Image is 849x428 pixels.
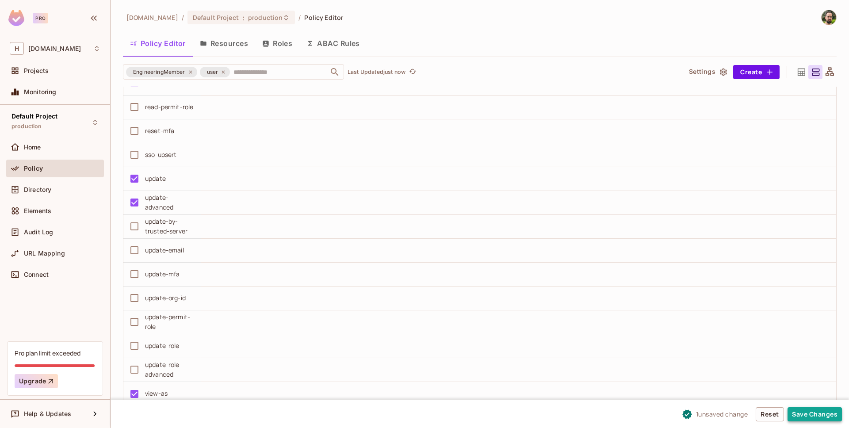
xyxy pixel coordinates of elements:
span: user [202,68,224,76]
div: update-email [145,245,184,255]
div: Pro [33,13,48,23]
span: Workspace: honeycombinsurance.com [28,45,81,52]
div: update-by-trusted-server [145,217,194,236]
span: Help & Updates [24,410,71,417]
div: update-mfa [145,269,180,279]
button: Upgrade [15,374,58,388]
button: Create [733,65,780,79]
div: update-role [145,341,180,351]
span: Default Project [11,113,57,120]
div: view-as [145,389,168,398]
span: : [242,14,245,21]
span: Policy Editor [304,13,343,22]
button: Policy Editor [123,32,193,54]
span: Directory [24,186,51,193]
button: ABAC Rules [299,32,367,54]
button: Settings [685,65,730,79]
button: Roles [255,32,299,54]
span: Projects [24,67,49,74]
span: Elements [24,207,51,214]
div: read-permit-role [145,102,193,112]
p: Last Updated just now [348,69,405,76]
div: update-permit-role [145,312,194,332]
div: sso-upsert [145,150,177,160]
span: Default Project [193,13,239,22]
li: / [298,13,301,22]
div: EngineeringMember [126,67,197,77]
span: the active workspace [126,13,178,22]
span: H [10,42,24,55]
span: production [248,13,283,22]
button: Resources [193,32,255,54]
img: Dean Blachman [822,10,836,25]
div: Pro plan limit exceeded [15,349,80,357]
img: SReyMgAAAABJRU5ErkJggg== [8,10,24,26]
button: refresh [407,67,418,77]
div: update-role-advanced [145,360,194,379]
span: Monitoring [24,88,57,96]
button: Reset [756,407,784,421]
div: user [200,67,230,77]
span: 1 unsaved change [696,409,748,419]
span: refresh [409,68,417,76]
span: URL Mapping [24,250,65,257]
div: reset-mfa [145,126,174,136]
li: / [182,13,184,22]
button: Save Changes [788,407,842,421]
span: EngineeringMember [128,68,191,76]
div: update-org-id [145,293,186,303]
span: Audit Log [24,229,53,236]
span: Policy [24,165,43,172]
span: Connect [24,271,49,278]
div: update-advanced [145,193,194,212]
span: Home [24,144,41,151]
button: Open [329,66,341,78]
span: production [11,123,42,130]
div: update [145,174,166,183]
span: Refresh is not available in edit mode. [405,67,418,77]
